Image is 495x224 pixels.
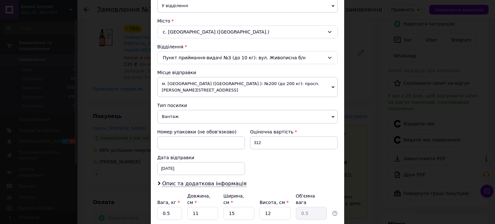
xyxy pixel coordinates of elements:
[187,193,210,205] label: Довжина, см
[157,77,338,97] span: м. [GEOGRAPHIC_DATA] ([GEOGRAPHIC_DATA].): №200 (до 200 кг): просп. [PERSON_NAME][STREET_ADDRESS]
[162,180,247,187] span: Опис та додаткова інформація
[157,154,245,161] div: Дата відправки
[157,200,180,205] label: Вага, кг
[157,70,196,75] span: Місце відправки
[157,110,338,123] span: Вантаж
[157,44,338,50] div: Відділення
[296,193,327,206] div: Об'ємна вага
[157,129,245,135] div: Номер упаковки (не обов'язково)
[250,129,338,135] div: Оціночна вартість
[259,200,288,205] label: Висота, см
[223,193,244,205] label: Ширина, см
[157,51,338,64] div: Пункт приймання-видачі №3 (до 10 кг): вул. Живописна б/н
[157,25,338,38] div: с. [GEOGRAPHIC_DATA] ([GEOGRAPHIC_DATA].)
[157,103,187,108] span: Тип посилки
[157,18,338,24] div: Місто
